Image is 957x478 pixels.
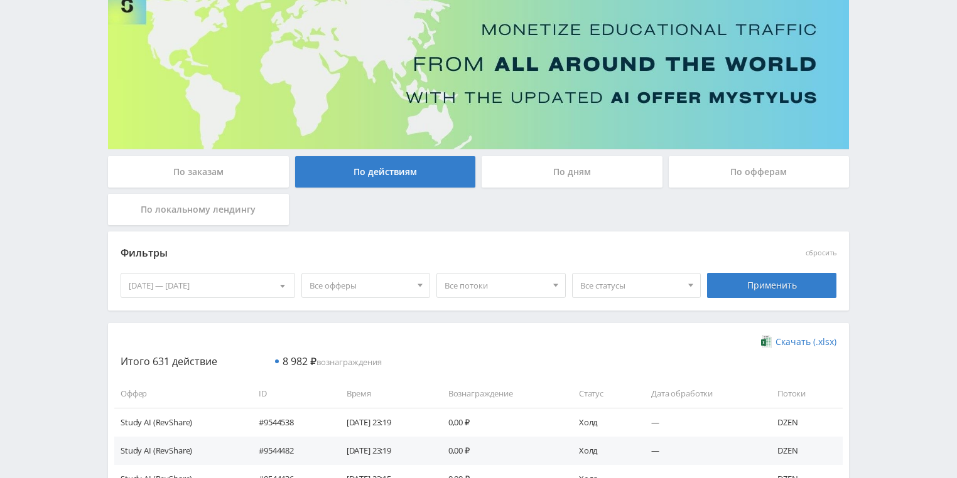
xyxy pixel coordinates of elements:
td: Время [334,380,436,408]
td: Холд [566,437,639,465]
button: сбросить [806,249,836,257]
td: ID [246,380,334,408]
div: Применить [707,273,836,298]
div: По заказам [108,156,289,188]
td: #9544538 [246,408,334,436]
td: [DATE] 23:19 [334,437,436,465]
td: Потоки [765,380,843,408]
td: — [639,408,765,436]
td: Study AI (RevShare) [114,437,246,465]
td: Study AI (RevShare) [114,408,246,436]
td: — [639,437,765,465]
span: Все статусы [580,274,682,297]
div: По офферам [669,156,850,188]
span: Скачать (.xlsx) [776,337,836,347]
td: Оффер [114,380,246,408]
td: Статус [566,380,639,408]
div: По действиям [295,156,476,188]
span: Все потоки [445,274,546,297]
td: Вознаграждение [436,380,566,408]
span: 8 982 ₽ [283,354,316,368]
div: Фильтры [121,244,656,263]
td: Дата обработки [639,380,765,408]
span: Все офферы [310,274,411,297]
td: DZEN [765,437,843,465]
div: По дням [482,156,662,188]
td: Холд [566,408,639,436]
div: По локальному лендингу [108,194,289,225]
td: 0,00 ₽ [436,437,566,465]
a: Скачать (.xlsx) [761,336,836,348]
td: [DATE] 23:19 [334,408,436,436]
span: Итого 631 действие [121,354,217,368]
img: xlsx [761,335,772,348]
td: DZEN [765,408,843,436]
span: вознаграждения [283,356,382,368]
td: 0,00 ₽ [436,408,566,436]
div: [DATE] — [DATE] [121,274,295,297]
td: #9544482 [246,437,334,465]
